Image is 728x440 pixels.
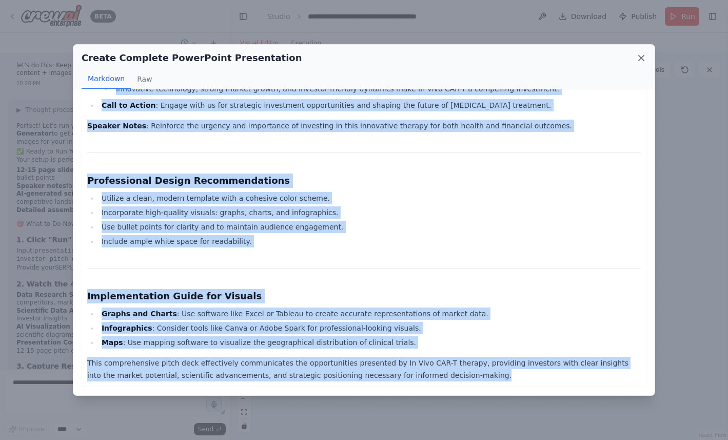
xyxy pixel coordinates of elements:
[102,324,152,332] strong: Infographics
[131,69,158,89] button: Raw
[102,338,123,347] strong: Maps
[87,289,641,303] h3: Implementation Guide for Visuals
[87,357,641,381] p: This comprehensive pitch deck effectively communicates the opportunities presented by In Vivo CAR...
[99,99,641,111] li: : Engage with us for strategic investment opportunities and shaping the future of [MEDICAL_DATA] ...
[99,336,641,349] li: : Use mapping software to visualize the geographical distribution of clinical trials.
[99,221,641,233] li: Use bullet points for clarity and to maintain audience engagement.
[87,174,641,188] h3: Professional Design Recommendations
[82,51,302,65] h2: Create Complete PowerPoint Presentation
[82,69,131,89] button: Markdown
[87,120,641,132] p: : Reinforce the urgency and importance of investing in this innovative therapy for both health an...
[102,101,156,109] strong: Call to Action
[99,308,641,320] li: : Use software like Excel or Tableau to create accurate representations of market data.
[102,310,177,318] strong: Graphs and Charts
[99,192,641,204] li: Utilize a clean, modern template with a cohesive color scheme.
[99,235,641,247] li: Include ample white space for readability.
[99,322,641,334] li: : Consider tools like Canva or Adobe Spark for professional-looking visuals.
[87,122,146,130] strong: Speaker Notes
[99,206,641,219] li: Incorporate high-quality visuals: graphs, charts, and infographics.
